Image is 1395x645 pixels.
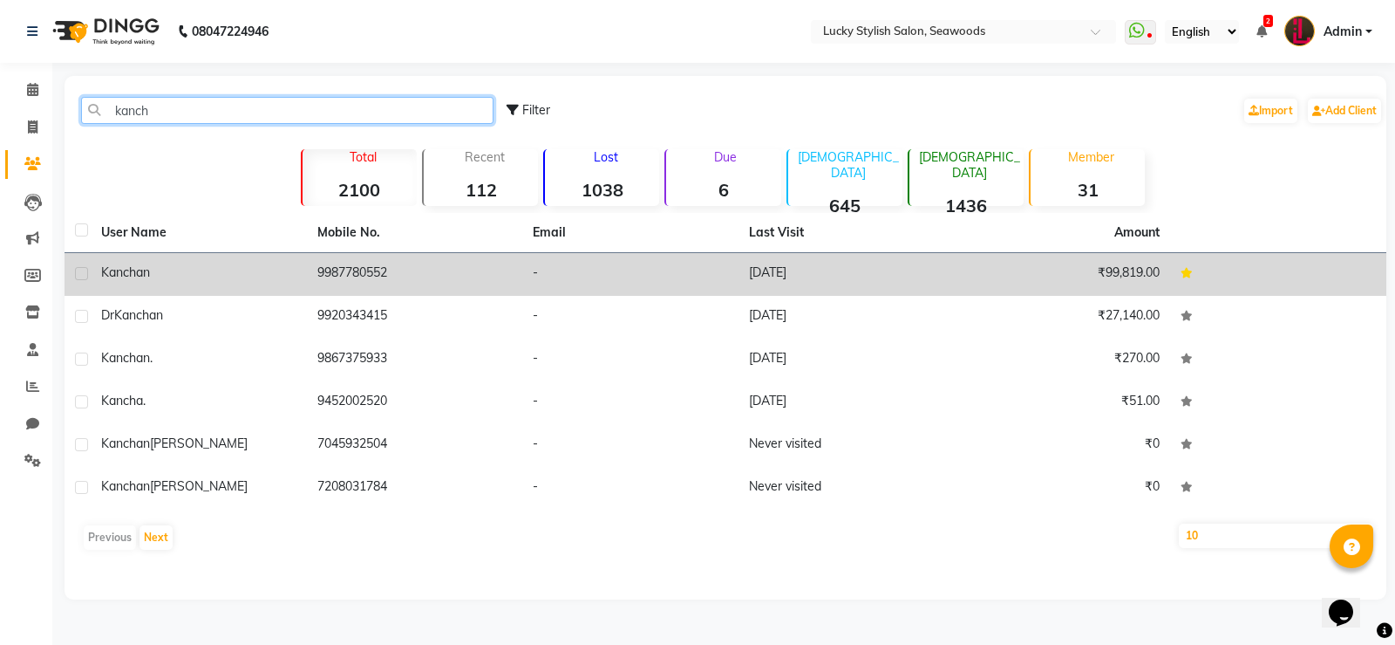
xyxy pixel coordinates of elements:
[150,350,153,366] span: .
[738,424,955,467] td: Never visited
[424,179,538,201] strong: 112
[522,424,738,467] td: -
[307,381,523,424] td: 9452002520
[1284,16,1315,46] img: Admin
[101,264,150,280] span: kanchan
[522,467,738,510] td: -
[101,393,143,408] span: kancha
[522,339,738,381] td: -
[955,381,1171,424] td: ₹51.00
[150,436,248,451] span: [PERSON_NAME]
[114,307,163,323] span: Kanchan
[522,253,738,296] td: -
[670,149,780,165] p: Due
[307,296,523,339] td: 9920343415
[738,381,955,424] td: [DATE]
[522,102,550,118] span: Filter
[101,307,114,323] span: Dr
[738,296,955,339] td: [DATE]
[1038,149,1145,165] p: Member
[307,467,523,510] td: 7208031784
[44,7,164,56] img: logo
[101,350,150,366] span: Kanchan
[139,525,173,550] button: Next
[1308,99,1381,123] a: Add Client
[150,478,248,494] span: [PERSON_NAME]
[310,149,417,165] p: Total
[955,339,1171,381] td: ₹270.00
[307,424,523,467] td: 7045932504
[955,424,1171,467] td: ₹0
[303,179,417,201] strong: 2100
[955,296,1171,339] td: ₹27,140.00
[545,179,659,201] strong: 1038
[143,393,146,408] span: .
[738,467,955,510] td: Never visited
[522,381,738,424] td: -
[955,467,1171,510] td: ₹0
[1324,23,1362,41] span: Admin
[91,213,307,253] th: User Name
[738,253,955,296] td: [DATE]
[522,296,738,339] td: -
[955,253,1171,296] td: ₹99,819.00
[552,149,659,165] p: Lost
[101,436,150,451] span: Kanchan
[666,179,780,201] strong: 6
[1031,179,1145,201] strong: 31
[192,7,269,56] b: 08047224946
[307,339,523,381] td: 9867375933
[1263,15,1273,27] span: 2
[788,195,902,216] strong: 645
[307,213,523,253] th: Mobile No.
[431,149,538,165] p: Recent
[1256,24,1267,39] a: 2
[81,97,493,124] input: Search by Name/Mobile/Email/Code
[909,195,1024,216] strong: 1436
[1322,575,1378,628] iframe: chat widget
[1104,213,1170,252] th: Amount
[1244,99,1297,123] a: Import
[916,149,1024,181] p: [DEMOGRAPHIC_DATA]
[101,478,150,494] span: Kanchan
[795,149,902,181] p: [DEMOGRAPHIC_DATA]
[307,253,523,296] td: 9987780552
[522,213,738,253] th: Email
[738,213,955,253] th: Last Visit
[738,339,955,381] td: [DATE]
